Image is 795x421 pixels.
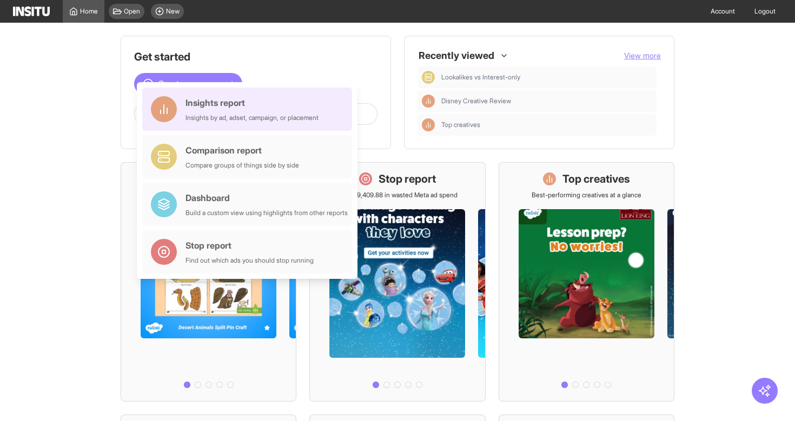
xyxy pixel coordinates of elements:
[13,6,50,16] img: Logo
[337,191,458,199] p: Save £9,409.88 in wasted Meta ad spend
[441,121,652,129] span: Top creatives
[134,49,377,64] h1: Get started
[309,162,485,402] a: Stop reportSave £9,409.88 in wasted Meta ad spend
[186,256,314,265] div: Find out which ads you should stop running
[186,191,348,204] div: Dashboard
[166,7,180,16] span: New
[441,73,652,82] span: Lookalikes vs Interest-only
[624,50,661,61] button: View more
[186,113,319,122] div: Insights by ad, adset, campaign, or placement
[186,209,348,217] div: Build a custom view using highlights from other reports
[441,73,520,82] span: Lookalikes vs Interest-only
[441,97,652,105] span: Disney Creative Review
[422,71,435,84] div: Comparison
[422,118,435,131] div: Insights
[624,51,661,60] span: View more
[186,239,314,252] div: Stop report
[562,171,630,186] h1: Top creatives
[532,191,641,199] p: Best-performing creatives at a glance
[186,161,299,170] div: Compare groups of things side by side
[186,96,319,109] div: Insights report
[422,95,435,108] div: Insights
[80,7,98,16] span: Home
[134,73,242,95] button: Create a new report
[186,144,299,157] div: Comparison report
[441,121,480,129] span: Top creatives
[441,97,511,105] span: Disney Creative Review
[379,171,436,186] h1: Stop report
[121,162,296,402] a: What's live nowSee all active ads instantly
[124,7,140,16] span: Open
[158,77,234,90] span: Create a new report
[499,162,674,402] a: Top creativesBest-performing creatives at a glance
